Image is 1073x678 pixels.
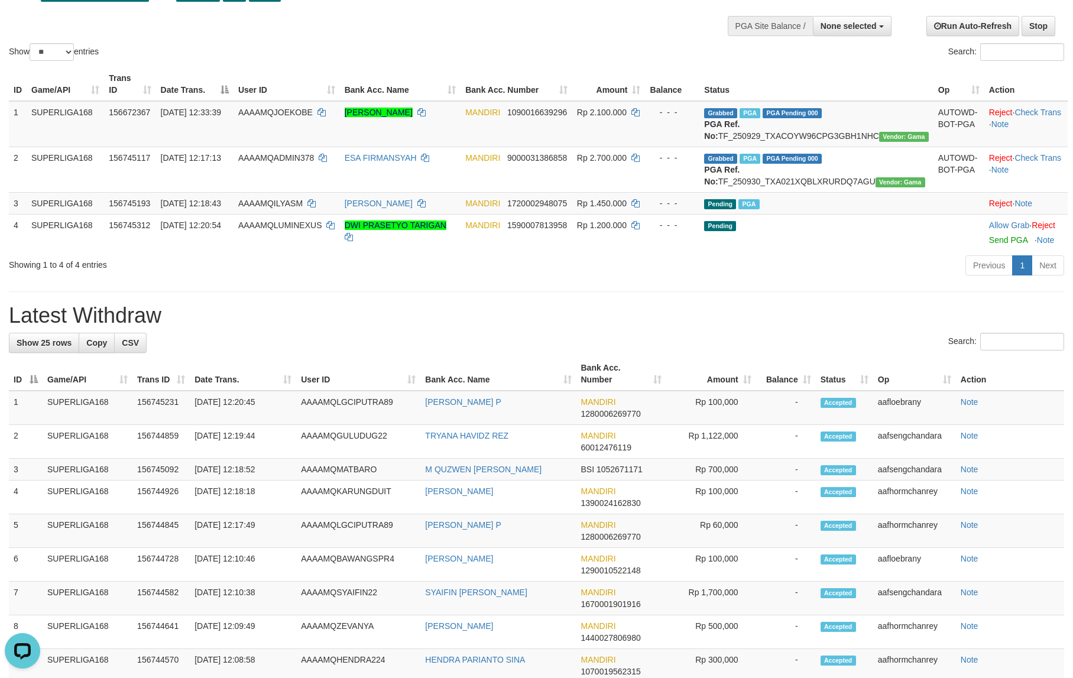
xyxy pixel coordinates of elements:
span: [DATE] 12:17:13 [161,153,221,163]
td: 156744926 [132,481,190,514]
th: Amount: activate to sort column ascending [572,67,646,101]
a: Note [961,655,978,664]
a: 1 [1012,255,1032,275]
th: Amount: activate to sort column ascending [666,357,756,391]
a: Note [991,119,1009,129]
span: MANDIRI [581,486,616,496]
td: SUPERLIGA168 [27,147,104,192]
td: 8 [9,615,43,649]
td: TF_250929_TXACOYW96CPG3GBH1NHC [699,101,933,147]
td: - [756,459,816,481]
td: AAAAMQZEVANYA [296,615,420,649]
span: Accepted [821,622,856,632]
span: Accepted [821,554,856,565]
td: · · [984,147,1068,192]
td: aafloebrany [873,391,956,425]
span: Accepted [821,588,856,598]
span: MANDIRI [465,199,500,208]
td: aafhormchanrey [873,615,956,649]
span: Pending [704,221,736,231]
input: Search: [980,43,1064,61]
span: MANDIRI [581,431,616,440]
td: 156744641 [132,615,190,649]
th: Trans ID: activate to sort column ascending [104,67,155,101]
td: Rp 100,000 [666,548,756,582]
div: - - - [650,106,695,118]
td: 156744859 [132,425,190,459]
td: AAAAMQMATBARO [296,459,420,481]
span: [DATE] 12:33:39 [161,108,221,117]
span: Vendor URL: https://trx31.1velocity.biz [876,177,925,187]
span: Copy 1070019562315 to clipboard [581,667,641,676]
span: Accepted [821,487,856,497]
a: DWI PRASETYO TARIGAN [345,220,446,230]
td: · [984,214,1068,251]
span: Rp 1.200.000 [577,220,627,230]
a: M QUZWEN [PERSON_NAME] [425,465,542,474]
th: Date Trans.: activate to sort column ascending [190,357,296,391]
a: Note [961,554,978,563]
a: Note [961,465,978,474]
a: Note [961,397,978,407]
a: CSV [114,333,147,353]
a: Allow Grab [989,220,1029,230]
a: Send PGA [989,235,1027,245]
td: - [756,391,816,425]
td: 4 [9,481,43,514]
a: Check Trans [1014,108,1061,117]
td: - [756,514,816,548]
a: Check Trans [1014,153,1061,163]
span: Copy 1720002948075 to clipboard [507,199,567,208]
td: 4 [9,214,27,251]
span: 156745117 [109,153,150,163]
div: Showing 1 to 4 of 4 entries [9,254,438,271]
div: PGA Site Balance / [728,16,813,36]
td: - [756,481,816,514]
td: 2 [9,425,43,459]
a: [PERSON_NAME] P [425,520,501,530]
a: Reject [989,153,1013,163]
span: MANDIRI [581,554,616,563]
td: aafsengchandara [873,459,956,481]
div: - - - [650,197,695,209]
td: aafhormchanrey [873,481,956,514]
button: None selected [813,16,892,36]
th: Op: activate to sort column ascending [933,67,984,101]
span: Accepted [821,432,856,442]
td: [DATE] 12:17:49 [190,514,296,548]
a: [PERSON_NAME] [425,554,493,563]
div: - - - [650,219,695,231]
td: SUPERLIGA168 [43,459,132,481]
td: 2 [9,147,27,192]
span: PGA Pending [763,108,822,118]
td: aafhormchanrey [873,514,956,548]
h1: Latest Withdraw [9,304,1064,327]
a: Show 25 rows [9,333,79,353]
div: - - - [650,152,695,164]
span: MANDIRI [581,520,616,530]
span: Pending [704,199,736,209]
span: Accepted [821,465,856,475]
th: Status [699,67,933,101]
td: aafsengchandara [873,582,956,615]
b: PGA Ref. No: [704,165,740,186]
th: ID [9,67,27,101]
a: [PERSON_NAME] [345,199,413,208]
td: 156744845 [132,514,190,548]
span: Grabbed [704,154,737,164]
select: Showentries [30,43,74,61]
td: SUPERLIGA168 [27,214,104,251]
span: MANDIRI [581,588,616,597]
td: SUPERLIGA168 [43,582,132,615]
td: 156745231 [132,391,190,425]
span: Accepted [821,656,856,666]
span: PGA Pending [763,154,822,164]
td: Rp 100,000 [666,481,756,514]
span: Marked by aafsengchandara [740,108,760,118]
th: Balance [645,67,699,101]
span: MANDIRI [465,220,500,230]
a: Stop [1022,16,1055,36]
td: 5 [9,514,43,548]
th: User ID: activate to sort column ascending [234,67,340,101]
span: 156672367 [109,108,150,117]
